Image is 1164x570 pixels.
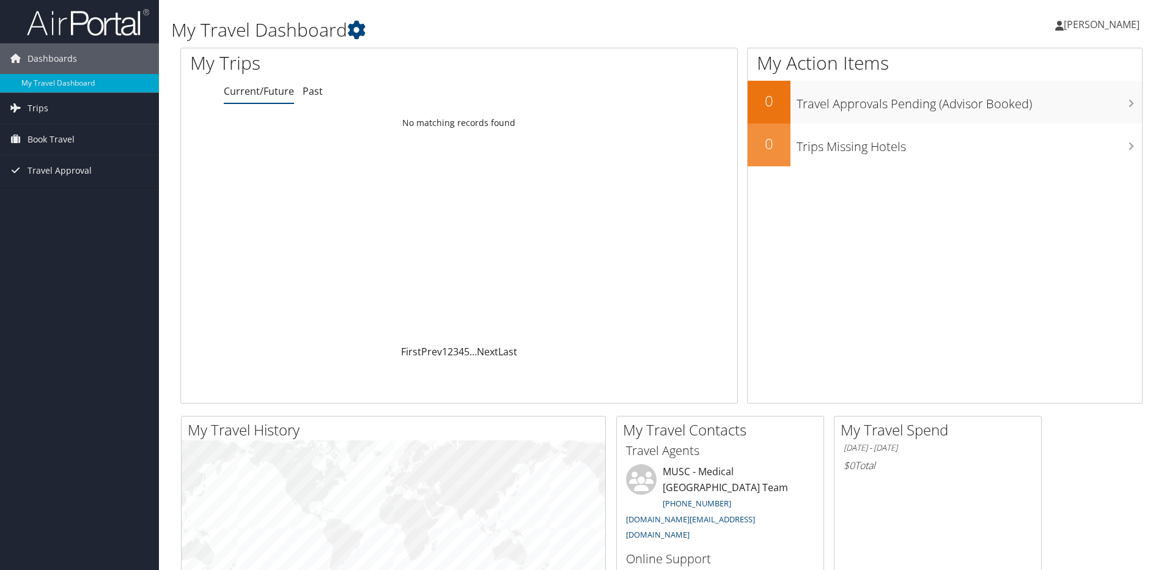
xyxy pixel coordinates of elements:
[28,43,77,74] span: Dashboards
[844,459,1032,472] h6: Total
[464,345,470,358] a: 5
[797,89,1142,113] h3: Travel Approvals Pending (Advisor Booked)
[748,124,1142,166] a: 0Trips Missing Hotels
[1055,6,1152,43] a: [PERSON_NAME]
[626,514,755,541] a: [DOMAIN_NAME][EMAIL_ADDRESS][DOMAIN_NAME]
[188,420,605,440] h2: My Travel History
[841,420,1041,440] h2: My Travel Spend
[459,345,464,358] a: 4
[477,345,498,358] a: Next
[448,345,453,358] a: 2
[442,345,448,358] a: 1
[623,420,823,440] h2: My Travel Contacts
[663,498,731,509] a: [PHONE_NUMBER]
[626,550,814,568] h3: Online Support
[181,112,737,134] td: No matching records found
[844,459,855,472] span: $0
[401,345,421,358] a: First
[626,442,814,459] h3: Travel Agents
[748,133,790,154] h2: 0
[303,84,323,98] a: Past
[421,345,442,358] a: Prev
[28,124,75,155] span: Book Travel
[498,345,517,358] a: Last
[748,81,1142,124] a: 0Travel Approvals Pending (Advisor Booked)
[1064,18,1140,31] span: [PERSON_NAME]
[748,50,1142,76] h1: My Action Items
[28,93,48,124] span: Trips
[844,442,1032,454] h6: [DATE] - [DATE]
[453,345,459,358] a: 3
[797,132,1142,155] h3: Trips Missing Hotels
[171,17,825,43] h1: My Travel Dashboard
[620,464,820,546] li: MUSC - Medical [GEOGRAPHIC_DATA] Team
[27,8,149,37] img: airportal-logo.png
[224,84,294,98] a: Current/Future
[190,50,496,76] h1: My Trips
[28,155,92,186] span: Travel Approval
[470,345,477,358] span: …
[748,91,790,111] h2: 0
